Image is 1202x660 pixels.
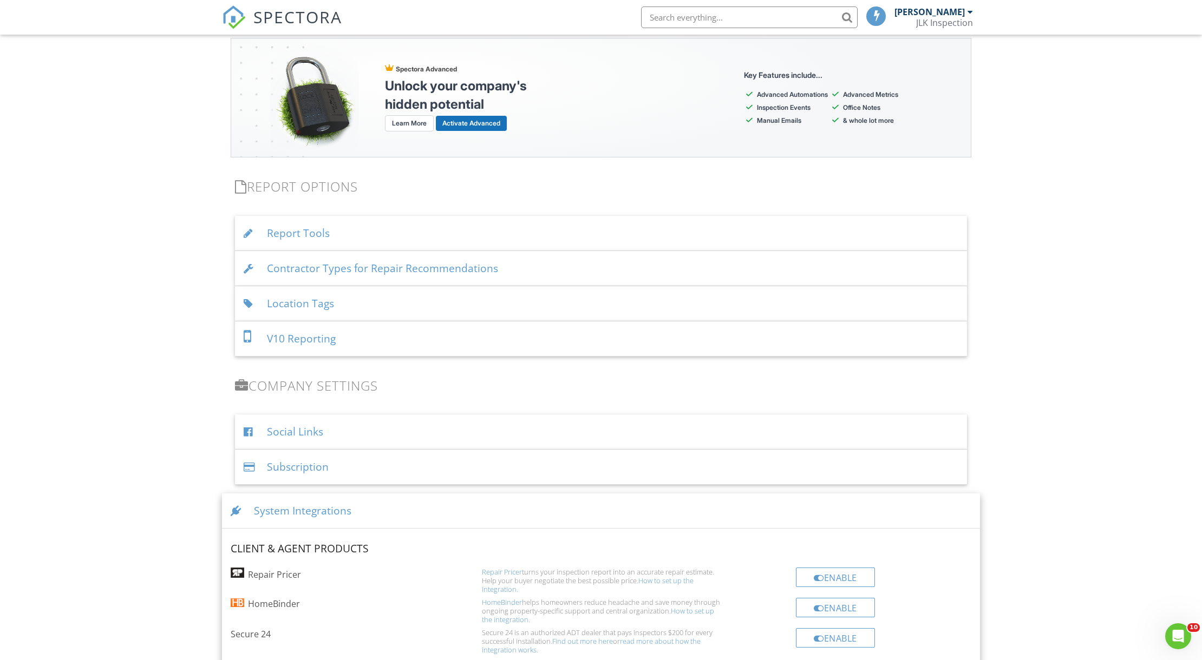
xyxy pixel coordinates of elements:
[843,89,914,100] li: Advanced Metrics
[552,636,613,646] a: Find out more here
[482,576,694,594] a: How to set up the integration.
[894,6,965,17] div: [PERSON_NAME]
[843,102,914,113] li: Office Notes
[482,628,720,654] div: Secure 24 is an authorized ADT dealer that pays inspectors $200 for every successful installation...
[916,17,973,28] div: JLK Inspection
[222,5,246,29] img: The Best Home Inspection Software - Spectora
[482,606,714,624] a: How to set up the integration.
[235,321,967,357] div: V10 Reporting
[1165,623,1191,649] iframe: Intercom live chat
[235,251,967,286] div: Contractor Types for Repair Recommendations
[235,450,967,485] div: Subscription
[385,77,542,113] h4: Unlock your company's hidden potential
[482,636,701,655] a: read more about how the integration works.
[385,115,434,131] a: Learn More
[248,569,301,580] label: Repair Pricer
[843,115,914,126] li: & whole lot more
[482,567,720,593] div: turns your inspection report into an accurate repair estimate. Help your buyer negotiate the best...
[270,47,359,149] img: advanced-banner-lock-bf2dd22045aa92028a05da25ec7952b8f03d05eaf7d1d8cb809cafb6bacd2dbd.png
[235,414,967,450] div: Social Links
[222,15,342,37] a: SPECTORA
[796,628,875,648] div: Enable
[757,115,828,126] li: Manual Emails
[757,102,828,113] li: Inspection Events
[231,598,244,607] img: homebinder-01ee79ab6597d7457983ebac235b49a047b0a9616a008fb4a345000b08f3b69e.png
[757,89,828,100] li: Advanced Automations
[796,567,875,587] div: Enable
[231,542,469,556] h4: Client & Agent Products
[796,598,875,617] div: Enable
[1187,623,1200,632] span: 10
[222,493,980,529] div: System Integrations
[235,179,967,194] h3: Report Options
[235,286,967,321] div: Location Tags
[482,597,522,607] a: HomeBinder
[235,378,967,393] h3: Company Settings
[253,5,342,28] span: SPECTORA
[641,6,858,28] input: Search everything...
[231,628,271,640] label: Secure 24
[482,598,720,624] div: helps homeowners reduce headache and save money through ongoing property-specific support and cen...
[436,116,507,131] a: Activate Advanced
[385,64,542,75] p: Spectora Advanced
[744,70,914,81] p: Key Features include...
[231,38,304,157] img: advanced-banner-bg-f6ff0eecfa0ee76150a1dea9fec4b49f333892f74bc19f1b897a312d7a1b2ff3.png
[482,567,522,577] a: Repair Pricer
[231,567,244,578] img: repair_pricer_white-9f256ca04619ce88a7a877fc26b84345885f678953f56e7fcb58024d1deecee2.png
[248,598,300,610] label: HomeBinder
[235,216,967,251] div: Report Tools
